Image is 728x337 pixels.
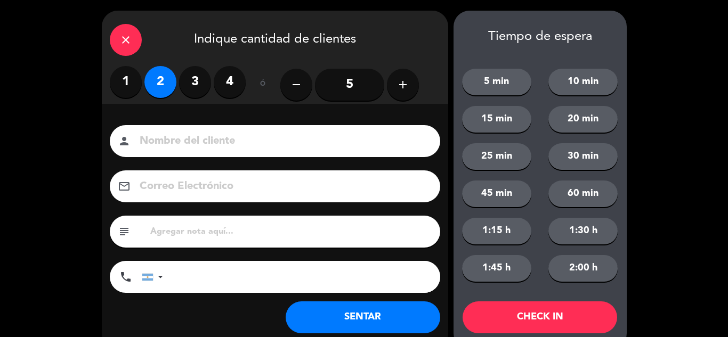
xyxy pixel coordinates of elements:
div: Indique cantidad de clientes [102,11,448,66]
i: close [119,34,132,46]
button: CHECK IN [463,301,617,333]
div: Tiempo de espera [454,29,627,45]
label: 2 [144,66,176,98]
button: 10 min [548,69,618,95]
i: person [118,135,131,147]
button: 15 min [462,106,531,133]
button: 1:30 h [548,218,618,244]
button: 60 min [548,180,618,207]
input: Agregar nota aquí... [149,224,432,239]
input: Correo Electrónico [139,177,426,196]
label: 3 [179,66,211,98]
button: 5 min [462,69,531,95]
button: 25 min [462,143,531,170]
button: remove [280,69,312,101]
div: ó [246,66,280,103]
button: 1:45 h [462,255,531,282]
button: SENTAR [286,301,440,333]
i: remove [290,78,303,91]
i: phone [119,270,132,283]
div: Argentina: +54 [142,261,167,292]
i: add [397,78,409,91]
button: 45 min [462,180,531,207]
button: add [387,69,419,101]
input: Nombre del cliente [139,132,426,151]
label: 1 [110,66,142,98]
button: 2:00 h [548,255,618,282]
button: 1:15 h [462,218,531,244]
i: subject [118,225,131,238]
label: 4 [214,66,246,98]
button: 30 min [548,143,618,170]
i: email [118,180,131,193]
button: 20 min [548,106,618,133]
